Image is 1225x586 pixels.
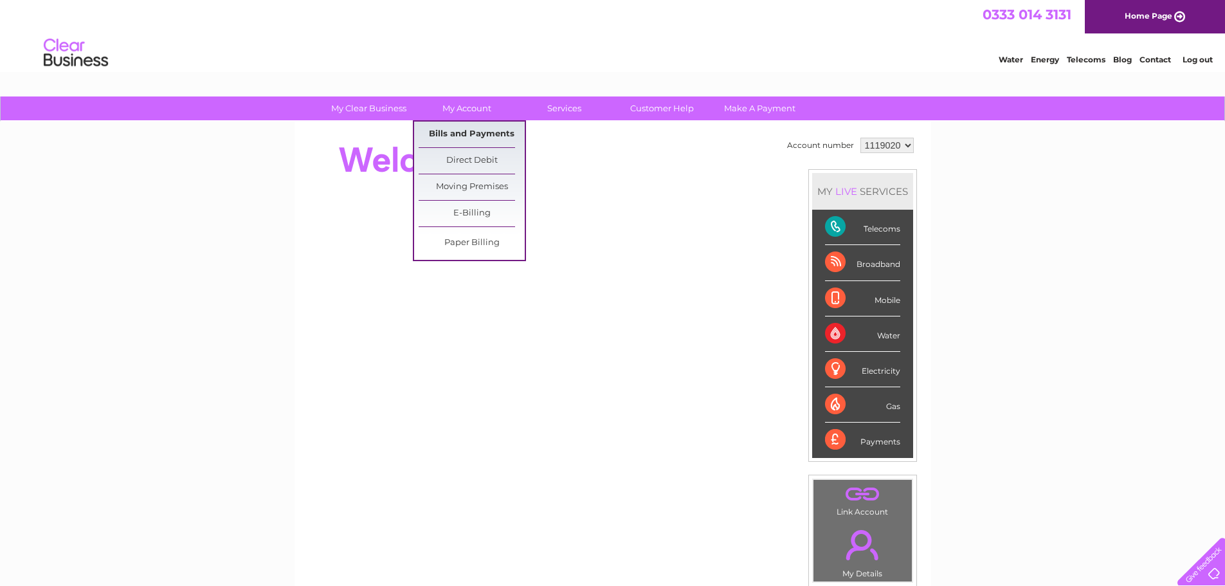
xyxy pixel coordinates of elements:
[812,173,913,210] div: MY SERVICES
[817,522,909,567] a: .
[309,7,917,62] div: Clear Business is a trading name of Verastar Limited (registered in [GEOGRAPHIC_DATA] No. 3667643...
[609,96,715,120] a: Customer Help
[813,479,912,520] td: Link Account
[1139,55,1171,64] a: Contact
[825,423,900,457] div: Payments
[511,96,617,120] a: Services
[43,33,109,73] img: logo.png
[419,230,525,256] a: Paper Billing
[419,174,525,200] a: Moving Premises
[419,148,525,174] a: Direct Debit
[825,352,900,387] div: Electricity
[1031,55,1059,64] a: Energy
[413,96,520,120] a: My Account
[833,185,860,197] div: LIVE
[825,245,900,280] div: Broadband
[817,483,909,506] a: .
[1183,55,1213,64] a: Log out
[999,55,1023,64] a: Water
[1067,55,1105,64] a: Telecoms
[784,134,857,156] td: Account number
[316,96,422,120] a: My Clear Business
[1113,55,1132,64] a: Blog
[813,519,912,582] td: My Details
[825,210,900,245] div: Telecoms
[419,122,525,147] a: Bills and Payments
[707,96,813,120] a: Make A Payment
[419,201,525,226] a: E-Billing
[983,6,1071,23] a: 0333 014 3131
[825,281,900,316] div: Mobile
[825,387,900,423] div: Gas
[825,316,900,352] div: Water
